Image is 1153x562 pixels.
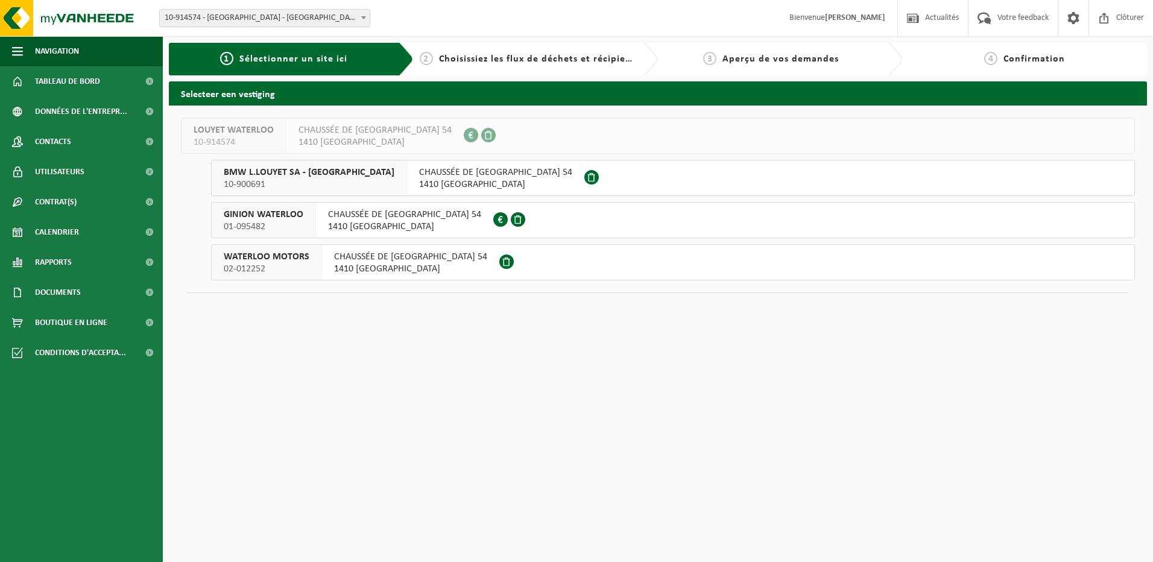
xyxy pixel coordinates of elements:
[224,166,394,178] span: BMW L.LOUYET SA - [GEOGRAPHIC_DATA]
[224,251,309,263] span: WATERLOO MOTORS
[328,209,481,221] span: CHAUSSÉE DE [GEOGRAPHIC_DATA] 54
[35,187,77,217] span: Contrat(s)
[224,209,303,221] span: GINION WATERLOO
[722,54,839,64] span: Aperçu de vos demandes
[419,166,572,178] span: CHAUSSÉE DE [GEOGRAPHIC_DATA] 54
[825,13,885,22] strong: [PERSON_NAME]
[224,263,309,275] span: 02-012252
[160,10,370,27] span: 10-914574 - LOUYET WATERLOO - WATERLOO
[35,96,127,127] span: Données de l'entrepr...
[211,244,1135,280] button: WATERLOO MOTORS 02-012252 CHAUSSÉE DE [GEOGRAPHIC_DATA] 541410 [GEOGRAPHIC_DATA]
[194,124,274,136] span: LOUYET WATERLOO
[984,52,997,65] span: 4
[334,263,487,275] span: 1410 [GEOGRAPHIC_DATA]
[328,221,481,233] span: 1410 [GEOGRAPHIC_DATA]
[334,251,487,263] span: CHAUSSÉE DE [GEOGRAPHIC_DATA] 54
[239,54,347,64] span: Sélectionner un site ici
[35,66,100,96] span: Tableau de bord
[439,54,640,64] span: Choisissiez les flux de déchets et récipients
[224,221,303,233] span: 01-095482
[703,52,716,65] span: 3
[35,247,72,277] span: Rapports
[35,277,81,308] span: Documents
[420,52,433,65] span: 2
[220,52,233,65] span: 1
[211,202,1135,238] button: GINION WATERLOO 01-095482 CHAUSSÉE DE [GEOGRAPHIC_DATA] 541410 [GEOGRAPHIC_DATA]
[35,217,79,247] span: Calendrier
[169,81,1147,105] h2: Selecteer een vestiging
[35,157,84,187] span: Utilisateurs
[35,36,79,66] span: Navigation
[211,160,1135,196] button: BMW L.LOUYET SA - [GEOGRAPHIC_DATA] 10-900691 CHAUSSÉE DE [GEOGRAPHIC_DATA] 541410 [GEOGRAPHIC_DATA]
[159,9,370,27] span: 10-914574 - LOUYET WATERLOO - WATERLOO
[419,178,572,191] span: 1410 [GEOGRAPHIC_DATA]
[35,308,107,338] span: Boutique en ligne
[299,136,452,148] span: 1410 [GEOGRAPHIC_DATA]
[1003,54,1065,64] span: Confirmation
[35,127,71,157] span: Contacts
[35,338,126,368] span: Conditions d'accepta...
[224,178,394,191] span: 10-900691
[299,124,452,136] span: CHAUSSÉE DE [GEOGRAPHIC_DATA] 54
[194,136,274,148] span: 10-914574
